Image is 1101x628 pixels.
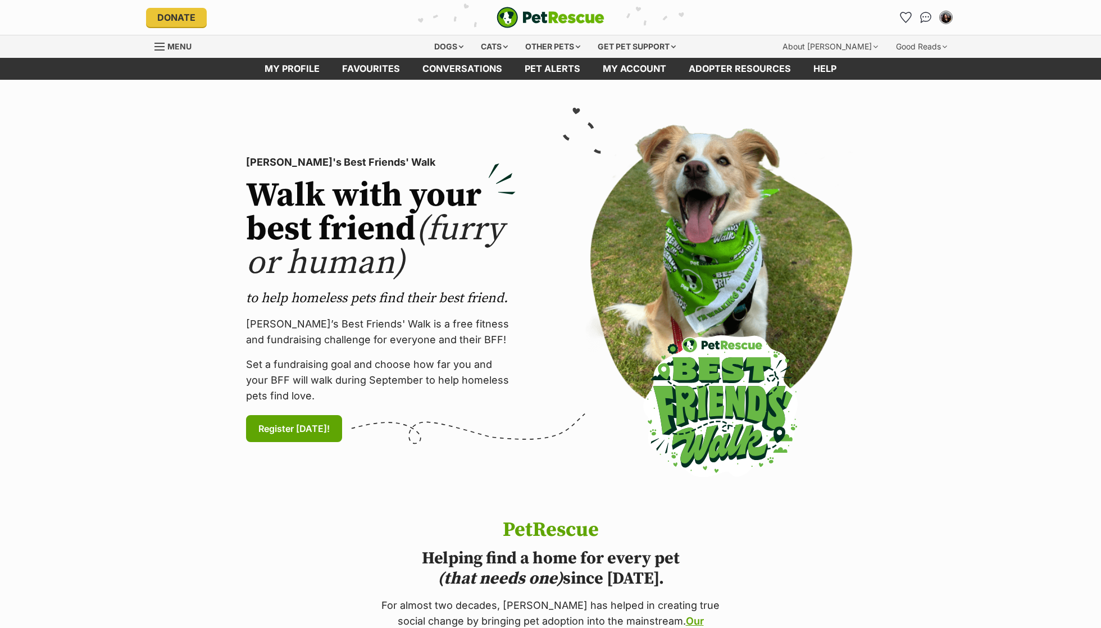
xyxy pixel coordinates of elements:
[517,35,588,58] div: Other pets
[377,548,724,589] h2: Helping find a home for every pet since [DATE].
[331,58,411,80] a: Favourites
[426,35,471,58] div: Dogs
[590,35,684,58] div: Get pet support
[802,58,848,80] a: Help
[775,35,886,58] div: About [PERSON_NAME]
[246,208,504,284] span: (furry or human)
[497,7,604,28] a: PetRescue
[246,357,516,404] p: Set a fundraising goal and choose how far you and your BFF will walk during September to help hom...
[253,58,331,80] a: My profile
[146,8,207,27] a: Donate
[246,179,516,280] h2: Walk with your best friend
[937,8,955,26] button: My account
[677,58,802,80] a: Adopter resources
[411,58,513,80] a: conversations
[917,8,935,26] a: Conversations
[246,154,516,170] p: [PERSON_NAME]'s Best Friends' Walk
[592,58,677,80] a: My account
[513,58,592,80] a: Pet alerts
[497,7,604,28] img: logo-e224e6f780fb5917bec1dbf3a21bbac754714ae5b6737aabdf751b685950b380.svg
[920,12,932,23] img: chat-41dd97257d64d25036548639549fe6c8038ab92f7586957e7f3b1b290dea8141.svg
[897,8,955,26] ul: Account quick links
[438,568,563,589] i: (that needs one)
[897,8,915,26] a: Favourites
[167,42,192,51] span: Menu
[246,289,516,307] p: to help homeless pets find their best friend.
[377,519,724,541] h1: PetRescue
[473,35,516,58] div: Cats
[940,12,952,23] img: Duong Do (Freya) profile pic
[154,35,199,56] a: Menu
[246,316,516,348] p: [PERSON_NAME]’s Best Friends' Walk is a free fitness and fundraising challenge for everyone and t...
[888,35,955,58] div: Good Reads
[258,422,330,435] span: Register [DATE]!
[246,415,342,442] a: Register [DATE]!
